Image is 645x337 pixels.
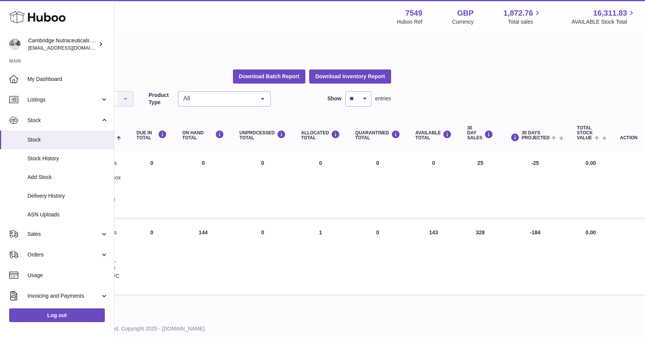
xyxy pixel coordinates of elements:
td: 0 [175,152,232,218]
span: 30 DAYS PROJECTED [521,131,549,140]
td: 0 [129,221,175,294]
td: -184 [501,221,569,294]
td: 144 [175,221,232,294]
a: Log out [9,308,105,322]
span: Stock [27,117,100,124]
span: 1,872.76 [504,8,533,18]
span: ASN Uploads [27,211,108,218]
button: Download Inventory Report [309,69,391,83]
span: Usage [27,272,108,279]
a: 16,311.83 AVAILABLE Stock Total [571,8,636,26]
span: Stock History [27,155,108,162]
span: entries [375,95,391,102]
td: 0 [408,152,460,218]
span: 0.00 [586,229,596,235]
a: 1,872.76 Total sales [504,8,542,26]
td: 1 [294,221,348,294]
div: QUARANTINED Total [355,130,400,140]
strong: GBP [457,8,473,18]
span: 0 [376,160,379,166]
td: 25 [459,152,501,218]
div: AVAILABLE Total [416,130,452,140]
td: 0 [232,221,294,294]
span: Add Stock [27,174,108,181]
div: Currency [452,18,474,26]
span: 0 [376,229,379,235]
span: Invoicing and Payments [27,292,100,300]
strong: 7549 [405,8,422,18]
span: Stock [27,136,108,144]
div: UNPROCESSED Total [239,130,286,140]
div: Action [620,135,637,140]
span: AVAILABLE Stock Total [571,18,636,26]
span: [EMAIL_ADDRESS][DOMAIN_NAME] [28,45,112,51]
td: 143 [408,221,460,294]
img: qvc@camnutra.com [9,39,21,50]
div: ALLOCATED Total [301,130,340,140]
span: Listings [27,96,100,103]
button: Download Batch Report [233,69,306,83]
td: 0 [294,152,348,218]
span: Total stock value [577,126,593,141]
td: 0 [129,152,175,218]
label: Product Type [149,92,174,106]
label: Show [327,95,342,102]
span: Delivery History [27,192,108,200]
div: ON HAND Total [182,130,224,140]
div: 30 DAY SALES [467,126,493,141]
span: All [181,95,255,102]
span: Sales [27,231,100,238]
td: 0 [232,152,294,218]
span: Orders [27,251,100,258]
span: My Dashboard [27,76,108,83]
td: -25 [501,152,569,218]
span: 0.00 [586,160,596,166]
td: 328 [459,221,501,294]
div: DUE IN TOTAL [136,130,167,140]
span: Total sales [508,18,542,26]
div: Cambridge Nutraceuticals Ltd [28,37,97,52]
div: Huboo Ref [397,18,422,26]
span: 16,311.83 [593,8,627,18]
